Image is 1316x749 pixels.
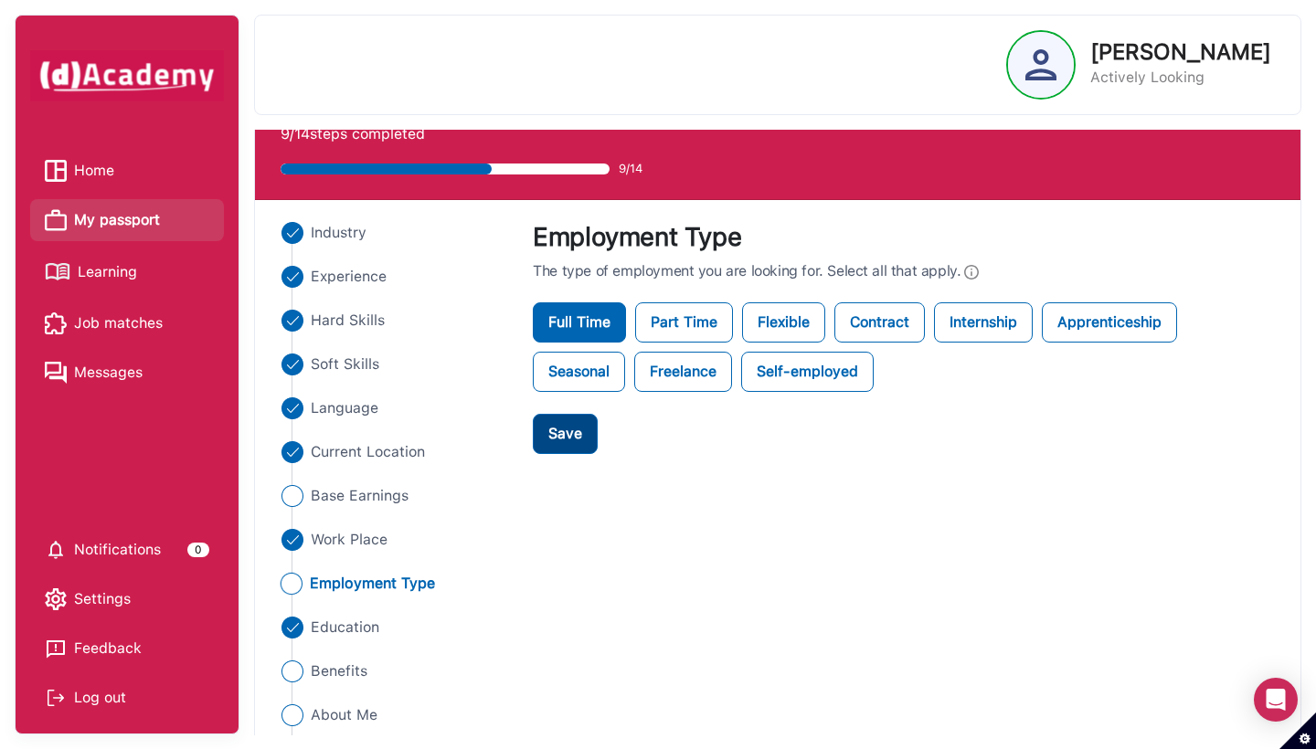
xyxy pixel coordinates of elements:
li: Close [277,222,511,244]
span: Hard Skills [311,310,385,332]
span: Work Place [311,529,387,551]
li: Close [277,529,511,551]
img: ... [281,617,303,638]
span: 9/14 [619,160,642,178]
span: Industry [311,222,366,244]
img: ... [281,441,303,463]
a: Messages iconMessages [45,359,209,386]
span: Language [311,397,378,419]
button: Set cookie preferences [1279,712,1316,749]
img: setting [45,539,67,561]
li: Close [277,310,511,332]
label: Contract [834,302,925,343]
img: ... [281,660,303,682]
label: Full Time [533,302,626,343]
div: 0 [187,543,209,557]
label: Internship [934,302,1033,343]
a: My passport iconMy passport [45,206,209,234]
div: Open Intercom Messenger [1254,678,1298,722]
span: The type of employment you are looking for. Select all that apply. [533,262,960,280]
span: My passport [74,206,160,234]
button: Save [533,414,598,454]
img: Job matches icon [45,312,67,334]
label: Seasonal [533,352,625,392]
p: Actively Looking [1090,67,1271,89]
li: Close [277,397,511,419]
span: Soft Skills [311,353,379,375]
li: Close [277,353,511,375]
label: Apprenticeship [1042,302,1177,343]
li: Close [277,704,511,726]
li: Close [277,485,511,507]
img: ... [281,704,303,726]
div: Log out [45,684,209,712]
li: Close [277,660,511,682]
img: My passport icon [45,209,67,231]
img: ... [281,573,302,595]
span: Notifications [74,536,161,564]
span: Current Location [311,441,425,463]
span: Home [74,157,114,185]
li: Close [276,573,512,595]
span: Base Earnings [311,485,409,507]
p: 9/14 steps completed [281,123,1275,145]
span: About Me [311,704,377,726]
span: Settings [74,585,131,613]
img: setting [45,588,67,610]
img: Learning icon [45,256,70,288]
a: Job matches iconJob matches [45,310,209,337]
img: ... [281,310,303,332]
label: Self-employed [741,352,874,392]
img: ... [281,266,303,288]
label: Flexible [742,302,825,343]
img: ... [281,222,303,244]
img: Home icon [45,160,67,182]
label: Employment Type [533,222,741,251]
img: Messages icon [45,362,67,384]
a: Learning iconLearning [45,256,209,288]
span: Experience [311,266,387,288]
span: Learning [78,258,137,286]
img: Profile [1025,49,1056,80]
img: Info [964,261,979,283]
span: Messages [74,359,143,386]
li: Close [277,441,511,463]
span: Education [311,617,379,638]
img: ... [281,397,303,419]
span: Employment Type [310,573,435,595]
img: ... [281,485,303,507]
a: Feedback [45,635,209,662]
li: Close [277,617,511,638]
img: feedback [45,638,67,659]
a: Home iconHome [45,157,209,185]
img: Log out [45,687,67,709]
span: Benefits [311,660,367,682]
label: Freelance [634,352,732,392]
img: ... [281,529,303,551]
img: dAcademy [30,50,224,101]
span: Job matches [74,310,163,337]
p: [PERSON_NAME] [1090,41,1271,63]
li: Close [277,266,511,288]
label: Part Time [635,302,733,343]
div: Save [548,423,582,445]
img: ... [281,353,303,375]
